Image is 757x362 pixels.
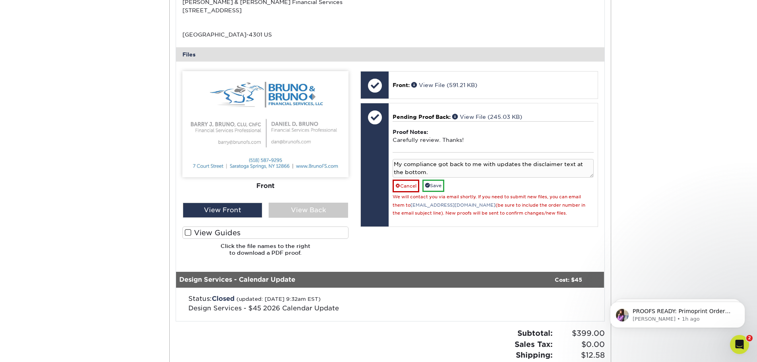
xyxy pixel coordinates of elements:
span: PROOFS READY: Primoprint Order 25929-35124-33242 Thank you for placing your print order with Prim... [35,23,133,172]
small: We will contact you via email shortly. If you need to submit new files, you can email them to (be... [393,194,585,216]
iframe: Intercom notifications message [598,285,757,341]
a: Cancel [393,180,419,192]
div: Status: [182,294,459,313]
span: $399.00 [555,328,605,339]
a: View File (591.21 KB) [411,82,477,88]
span: $12.58 [555,350,605,361]
div: View Front [183,203,262,218]
strong: Cost: $45 [555,277,582,283]
div: Carefully review. Thanks! [393,121,593,152]
span: 2 [746,335,753,341]
label: View Guides [182,226,348,239]
div: Files [176,47,604,62]
small: (updated: [DATE] 9:32am EST) [236,296,321,302]
span: Closed [212,295,234,302]
strong: Design Services - Calendar Update [179,276,295,283]
a: Save [422,180,444,192]
h6: Click the file names to the right to download a PDF proof. [182,243,348,262]
a: View File (245.03 KB) [452,114,522,120]
span: $0.00 [555,339,605,350]
div: View Back [269,203,348,218]
span: Pending Proof Back: [393,114,451,120]
strong: Shipping: [516,350,553,359]
a: [EMAIL_ADDRESS][DOMAIN_NAME] [410,203,496,208]
strong: Subtotal: [517,329,553,337]
span: Design Services - $45 2026 Calendar Update [188,304,339,312]
p: Message from Erica, sent 1h ago [35,31,137,38]
strong: Sales Tax: [515,340,553,348]
div: Front [182,177,348,195]
iframe: Intercom live chat [730,335,749,354]
strong: Proof Notes: [393,129,428,135]
span: Front: [393,82,410,88]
